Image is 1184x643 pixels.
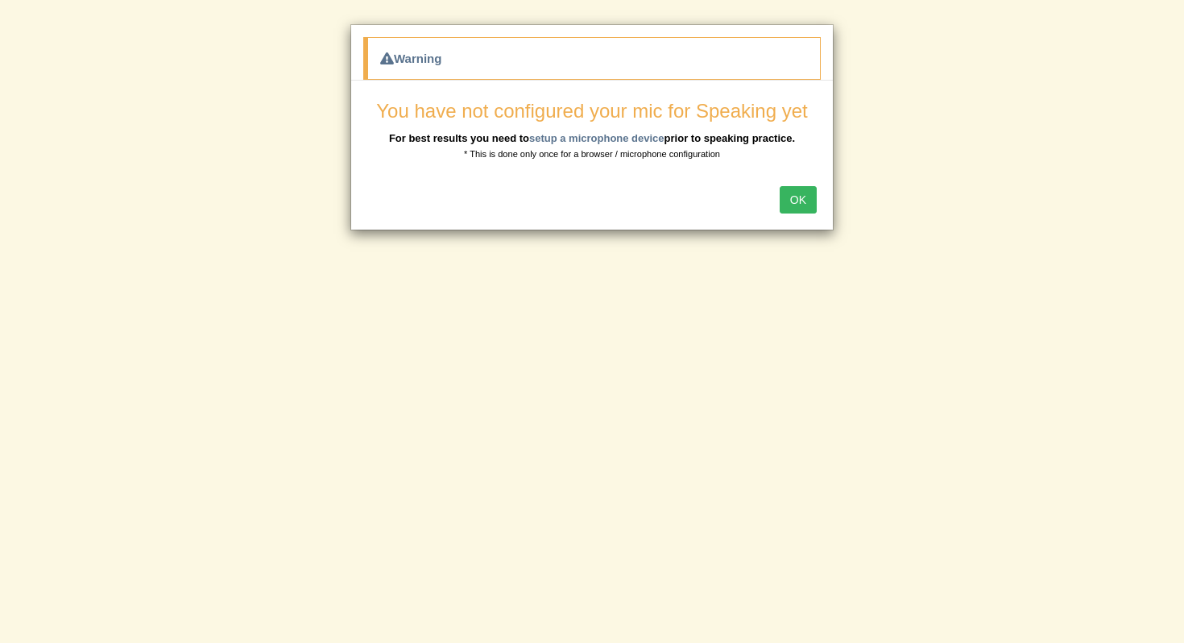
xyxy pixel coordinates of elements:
[780,186,817,214] button: OK
[363,37,821,80] div: Warning
[529,132,664,144] a: setup a microphone device
[376,100,807,122] span: You have not configured your mic for Speaking yet
[464,149,720,159] small: * This is done only once for a browser / microphone configuration
[389,132,795,144] b: For best results you need to prior to speaking practice.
